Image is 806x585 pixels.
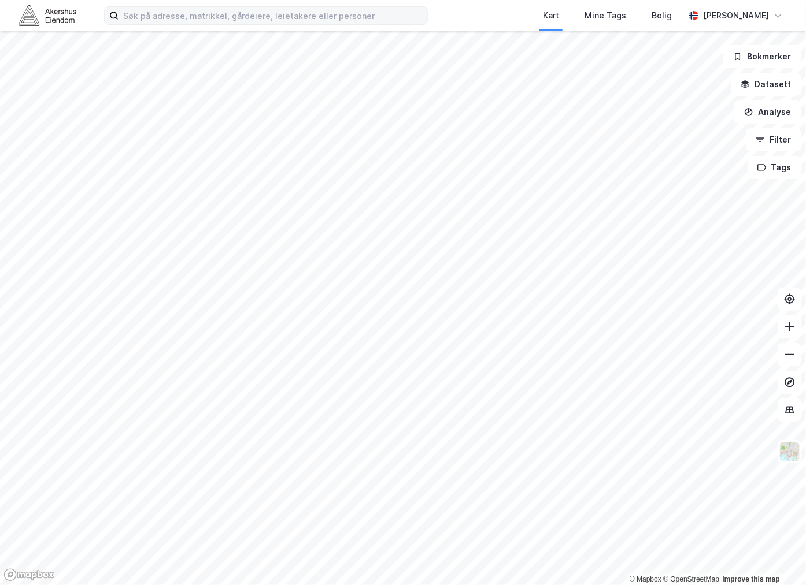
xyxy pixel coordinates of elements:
a: Improve this map [723,575,780,583]
img: Z [779,441,801,463]
button: Analyse [734,100,801,124]
a: OpenStreetMap [663,575,719,583]
div: [PERSON_NAME] [703,9,769,23]
button: Datasett [731,73,801,96]
div: Kart [543,9,559,23]
button: Tags [748,156,801,179]
div: Bolig [652,9,672,23]
div: Mine Tags [585,9,626,23]
iframe: Chat Widget [748,530,806,585]
a: Mapbox homepage [3,568,54,582]
img: akershus-eiendom-logo.9091f326c980b4bce74ccdd9f866810c.svg [19,5,76,25]
button: Bokmerker [723,45,801,68]
input: Søk på adresse, matrikkel, gårdeiere, leietakere eller personer [119,7,427,24]
a: Mapbox [630,575,661,583]
div: Kontrollprogram for chat [748,530,806,585]
button: Filter [746,128,801,151]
